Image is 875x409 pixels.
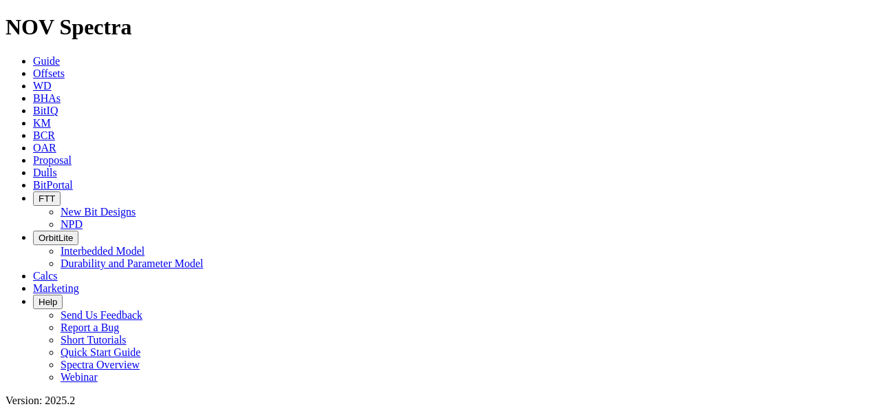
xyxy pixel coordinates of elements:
[33,129,55,141] a: BCR
[33,142,56,154] a: OAR
[33,80,52,92] a: WD
[6,395,869,407] div: Version: 2025.2
[33,231,78,245] button: OrbitLite
[33,295,63,309] button: Help
[39,233,73,243] span: OrbitLite
[61,218,83,230] a: NPD
[61,371,98,383] a: Webinar
[61,245,144,257] a: Interbedded Model
[33,179,73,191] a: BitPortal
[33,154,72,166] a: Proposal
[33,105,58,116] a: BitIQ
[61,334,127,346] a: Short Tutorials
[61,322,119,333] a: Report a Bug
[33,67,65,79] a: Offsets
[33,55,60,67] a: Guide
[61,258,204,269] a: Durability and Parameter Model
[33,282,79,294] a: Marketing
[6,14,869,40] h1: NOV Spectra
[33,117,51,129] a: KM
[61,206,136,218] a: New Bit Designs
[61,346,140,358] a: Quick Start Guide
[39,297,57,307] span: Help
[33,92,61,104] a: BHAs
[33,167,57,178] a: Dulls
[39,193,55,204] span: FTT
[61,309,142,321] a: Send Us Feedback
[33,270,58,282] a: Calcs
[33,191,61,206] button: FTT
[61,359,140,370] a: Spectra Overview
